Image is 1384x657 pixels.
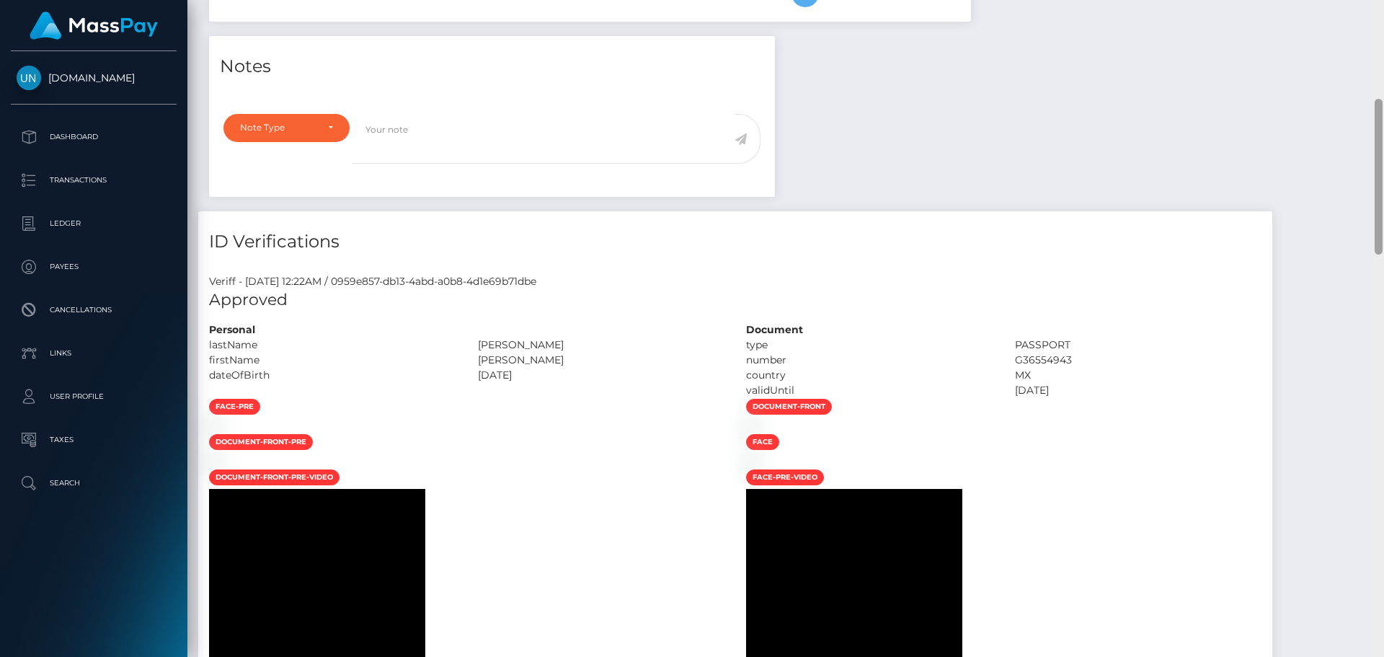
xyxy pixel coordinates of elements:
[17,429,171,451] p: Taxes
[746,469,824,485] span: face-pre-video
[17,386,171,407] p: User Profile
[198,274,1272,289] div: Veriff - [DATE] 12:22AM / 0959e857-db13-4abd-a0b8-4d1e69b71dbe
[467,338,736,353] div: [PERSON_NAME]
[735,338,1004,353] div: type
[198,368,467,383] div: dateOfBirth
[17,213,171,234] p: Ledger
[11,335,177,371] a: Links
[209,399,260,415] span: face-pre
[746,323,803,336] strong: Document
[209,434,313,450] span: document-front-pre
[746,399,832,415] span: document-front
[1004,368,1273,383] div: MX
[1004,353,1273,368] div: G36554943
[11,206,177,242] a: Ledger
[746,434,779,450] span: face
[11,162,177,198] a: Transactions
[209,289,1261,312] h5: Approved
[17,299,171,321] p: Cancellations
[17,472,171,494] p: Search
[209,469,340,485] span: document-front-pre-video
[11,465,177,501] a: Search
[746,456,758,467] img: 2a66f6a0-09af-4fb3-82c4-ffe6ecf044c2
[198,353,467,368] div: firstName
[17,169,171,191] p: Transactions
[30,12,158,40] img: MassPay Logo
[240,122,316,133] div: Note Type
[220,54,764,79] h4: Notes
[1004,338,1273,353] div: PASSPORT
[746,420,758,432] img: 58ce6686-6d02-41eb-a83a-67e305bcb668
[11,71,177,84] span: [DOMAIN_NAME]
[467,368,736,383] div: [DATE]
[209,229,1261,255] h4: ID Verifications
[209,456,221,467] img: 54551cba-9a0e-4f41-98db-f8ee2404a088
[209,420,221,432] img: e9d99ae5-09d4-4671-8fcf-b71736c4928d
[735,353,1004,368] div: number
[17,343,171,364] p: Links
[11,422,177,458] a: Taxes
[11,119,177,155] a: Dashboard
[11,249,177,285] a: Payees
[11,292,177,328] a: Cancellations
[17,126,171,148] p: Dashboard
[17,66,41,90] img: Unlockt.me
[467,353,736,368] div: [PERSON_NAME]
[223,114,350,141] button: Note Type
[198,338,467,353] div: lastName
[11,379,177,415] a: User Profile
[17,256,171,278] p: Payees
[735,383,1004,398] div: validUntil
[1004,383,1273,398] div: [DATE]
[735,368,1004,383] div: country
[209,323,255,336] strong: Personal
